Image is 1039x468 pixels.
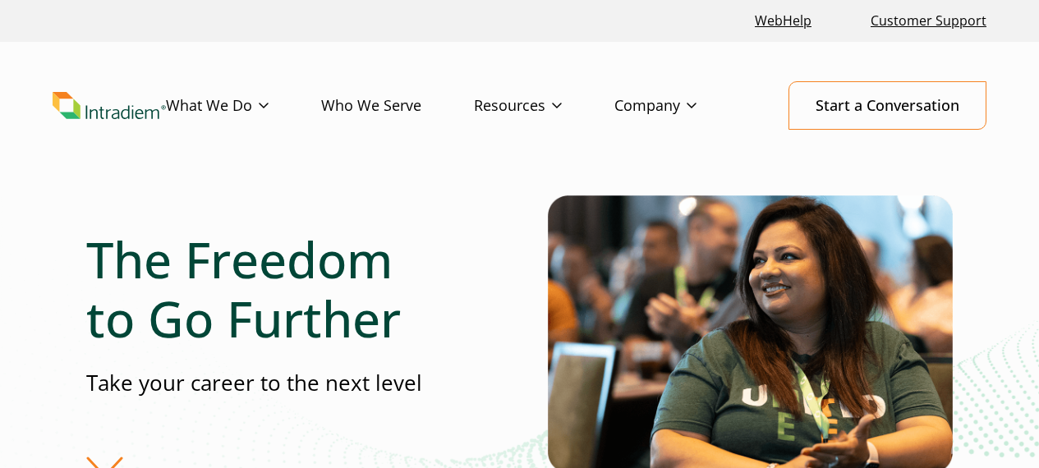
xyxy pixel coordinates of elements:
[614,82,749,130] a: Company
[53,92,166,120] a: Link to homepage of Intradiem
[748,3,818,39] a: Link opens in a new window
[86,368,447,398] p: Take your career to the next level
[474,82,614,130] a: Resources
[86,230,447,348] h1: The Freedom to Go Further
[53,92,166,120] img: Intradiem
[864,3,993,39] a: Customer Support
[788,81,986,130] a: Start a Conversation
[166,82,321,130] a: What We Do
[321,82,474,130] a: Who We Serve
